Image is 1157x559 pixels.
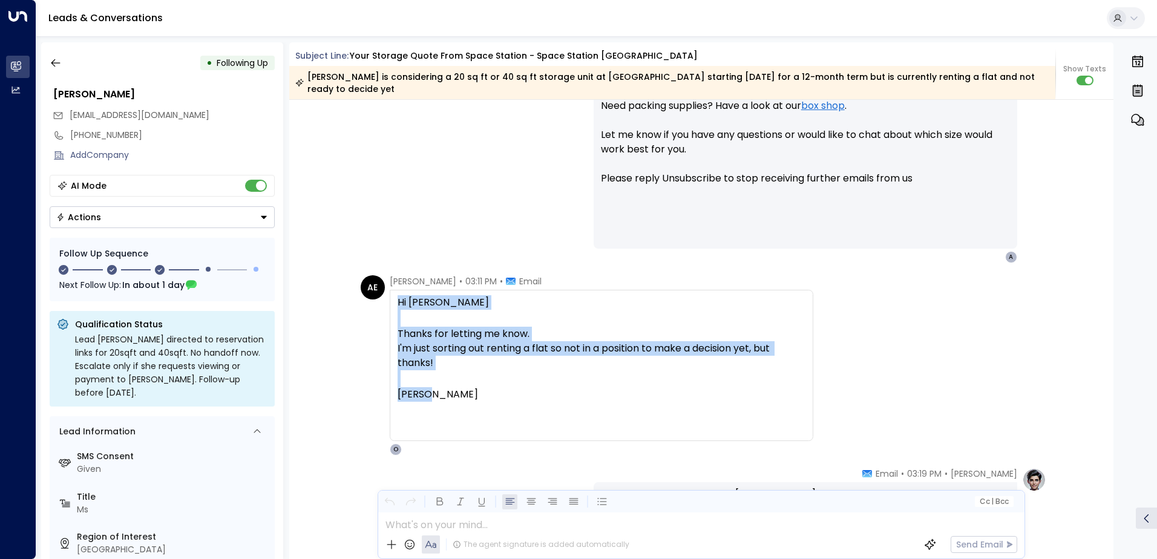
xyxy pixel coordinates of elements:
div: AE [361,275,385,299]
div: O [390,443,402,456]
div: [PERSON_NAME] [53,87,275,102]
div: A [1005,251,1017,263]
div: Lead [PERSON_NAME] directed to reservation links for 20sqft and 40sqft. No handoff now. Escalate ... [75,333,267,399]
div: Your storage quote from Space Station - Space Station [GEOGRAPHIC_DATA] [350,50,698,62]
span: Following Up [217,57,268,69]
label: SMS Consent [77,450,270,463]
label: Title [77,491,270,503]
div: Follow Up Sequence [59,247,265,260]
div: Actions [56,212,101,223]
a: Leads & Conversations [48,11,163,25]
div: AddCompany [70,149,275,162]
span: Email [519,275,542,287]
div: The agent signature is added automatically [453,539,629,550]
p: Qualification Status [75,318,267,330]
span: In about 1 day [122,278,185,292]
span: [PERSON_NAME] [390,275,456,287]
div: Next Follow Up: [59,278,265,292]
div: • [206,52,212,74]
div: Hi [PERSON_NAME] [398,295,805,310]
div: Given [77,463,270,476]
span: | [991,497,994,506]
span: • [901,468,904,480]
div: Ms [77,503,270,516]
div: [PERSON_NAME] [398,387,805,402]
div: Thanks for letting me know. I'm just sorting out renting a flat so not in a position to make a de... [398,327,805,370]
button: Actions [50,206,275,228]
span: Show Texts [1063,64,1106,74]
span: aliciaeaton@hotmail.com [70,109,209,122]
span: Cc Bcc [979,497,1008,506]
span: • [945,468,948,480]
label: Region of Interest [77,531,270,543]
div: Button group with a nested menu [50,206,275,228]
span: • [500,275,503,287]
span: [EMAIL_ADDRESS][DOMAIN_NAME] [70,109,209,121]
span: • [459,275,462,287]
div: [GEOGRAPHIC_DATA] [77,543,270,556]
span: [PERSON_NAME] [951,468,1017,480]
button: Cc|Bcc [974,496,1013,508]
div: [PHONE_NUMBER] [70,129,275,142]
a: box shop [801,99,845,113]
button: Redo [403,494,418,509]
span: 03:11 PM [465,275,497,287]
span: Email [876,468,898,480]
div: [PERSON_NAME] is considering a 20 sq ft or 40 sq ft storage unit at [GEOGRAPHIC_DATA] starting [D... [295,71,1049,95]
div: Lead Information [55,425,136,438]
img: profile-logo.png [1022,468,1046,492]
span: Subject Line: [295,50,349,62]
span: 03:19 PM [907,468,942,480]
button: Undo [382,494,397,509]
div: AI Mode [71,180,107,192]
